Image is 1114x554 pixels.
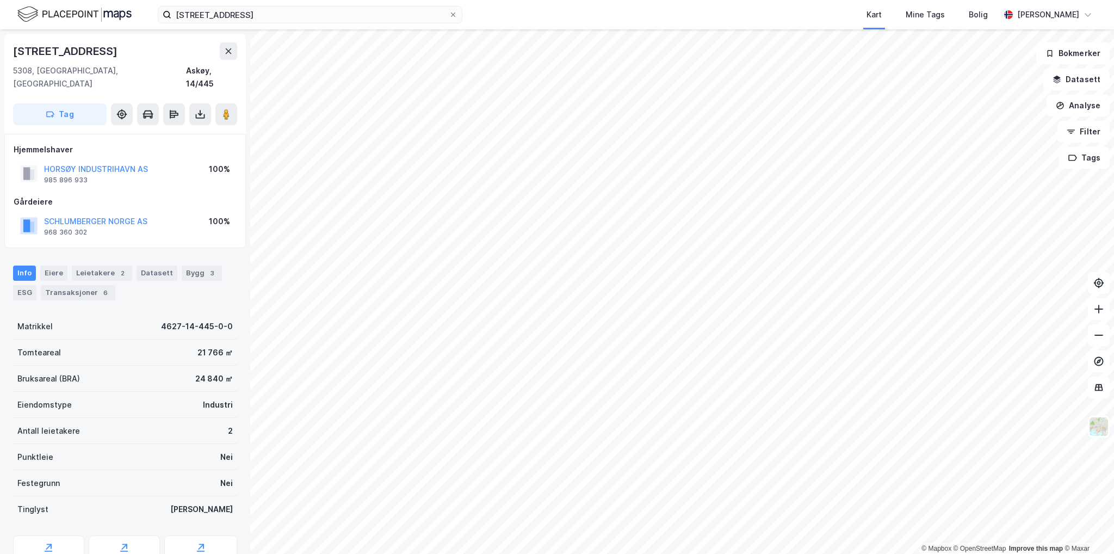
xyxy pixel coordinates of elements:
div: Nei [220,477,233,490]
a: Improve this map [1009,545,1063,552]
button: Tag [13,103,107,125]
div: Kart [867,8,882,21]
div: Leietakere [72,266,132,281]
div: Info [13,266,36,281]
div: ESG [13,285,36,300]
div: Antall leietakere [17,424,80,438]
div: Bruksareal (BRA) [17,372,80,385]
div: 985 896 933 [44,176,88,184]
a: Mapbox [921,545,951,552]
div: Bolig [969,8,988,21]
button: Tags [1059,147,1110,169]
a: OpenStreetMap [954,545,1006,552]
div: Punktleie [17,451,53,464]
div: [PERSON_NAME] [1017,8,1079,21]
div: Gårdeiere [14,195,237,208]
div: 2 [117,268,128,279]
div: 21 766 ㎡ [197,346,233,359]
div: Nei [220,451,233,464]
div: Mine Tags [906,8,945,21]
div: Matrikkel [17,320,53,333]
div: Eiere [40,266,67,281]
div: 6 [100,287,111,298]
div: 100% [209,215,230,228]
div: 24 840 ㎡ [195,372,233,385]
div: Tinglyst [17,503,48,516]
div: Hjemmelshaver [14,143,237,156]
div: Kontrollprogram for chat [1060,502,1114,554]
div: 968 360 302 [44,228,87,237]
div: 4627-14-445-0-0 [161,320,233,333]
div: Eiendomstype [17,398,72,411]
div: Tomteareal [17,346,61,359]
div: [STREET_ADDRESS] [13,42,120,60]
button: Filter [1057,121,1110,143]
div: Transaksjoner [41,285,115,300]
div: 2 [228,424,233,438]
div: [PERSON_NAME] [170,503,233,516]
iframe: Chat Widget [1060,502,1114,554]
div: Industri [203,398,233,411]
div: Bygg [182,266,222,281]
button: Bokmerker [1036,42,1110,64]
img: Z [1088,416,1109,437]
div: 5308, [GEOGRAPHIC_DATA], [GEOGRAPHIC_DATA] [13,64,186,90]
input: Søk på adresse, matrikkel, gårdeiere, leietakere eller personer [171,7,449,23]
div: 100% [209,163,230,176]
div: Datasett [137,266,177,281]
button: Datasett [1043,69,1110,90]
button: Analyse [1047,95,1110,116]
img: logo.f888ab2527a4732fd821a326f86c7f29.svg [17,5,132,24]
div: 3 [207,268,218,279]
div: Festegrunn [17,477,60,490]
div: Askøy, 14/445 [186,64,237,90]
